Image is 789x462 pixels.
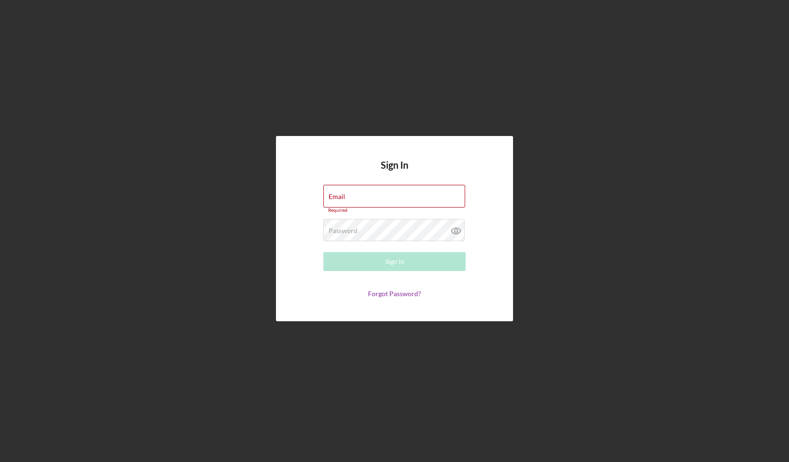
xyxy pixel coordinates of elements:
div: Required [323,208,466,213]
a: Forgot Password? [368,290,421,298]
button: Sign In [323,252,466,271]
div: Sign In [385,252,404,271]
label: Email [329,193,345,200]
label: Password [329,227,358,235]
h4: Sign In [381,160,408,185]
